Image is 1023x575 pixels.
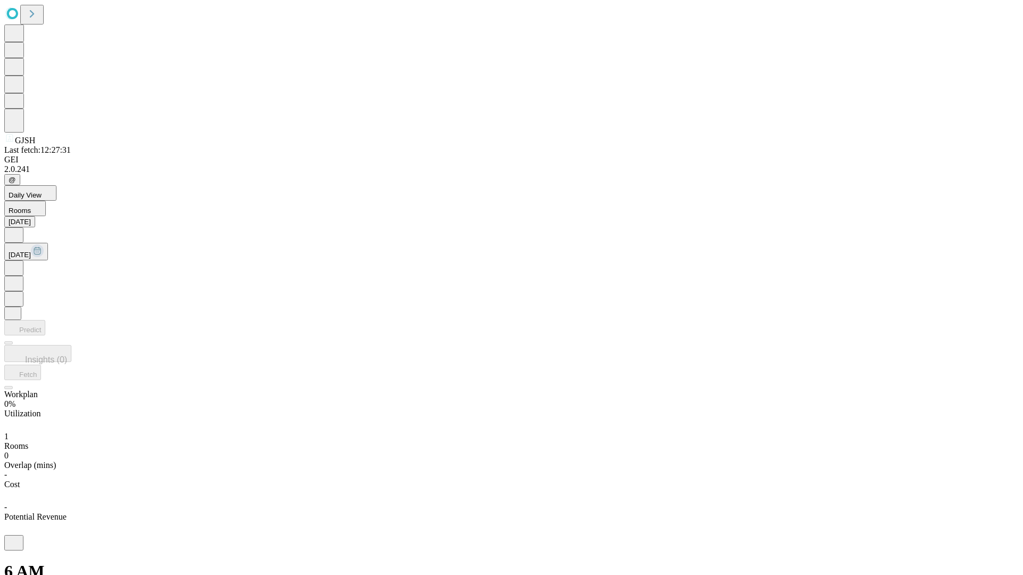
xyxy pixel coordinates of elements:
[9,207,31,215] span: Rooms
[4,145,71,154] span: Last fetch: 12:27:31
[4,470,7,479] span: -
[4,461,56,470] span: Overlap (mins)
[4,432,9,441] span: 1
[4,409,40,418] span: Utilization
[15,136,35,145] span: GJSH
[4,345,71,362] button: Insights (0)
[9,176,16,184] span: @
[4,185,56,201] button: Daily View
[4,216,35,227] button: [DATE]
[4,320,45,335] button: Predict
[4,365,41,380] button: Fetch
[4,480,20,489] span: Cost
[4,503,7,512] span: -
[4,512,67,521] span: Potential Revenue
[4,201,46,216] button: Rooms
[4,243,48,260] button: [DATE]
[4,441,28,450] span: Rooms
[9,251,31,259] span: [DATE]
[4,165,1019,174] div: 2.0.241
[4,155,1019,165] div: GEI
[4,399,15,408] span: 0%
[4,174,20,185] button: @
[4,390,38,399] span: Workplan
[25,355,67,364] span: Insights (0)
[4,451,9,460] span: 0
[9,191,42,199] span: Daily View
